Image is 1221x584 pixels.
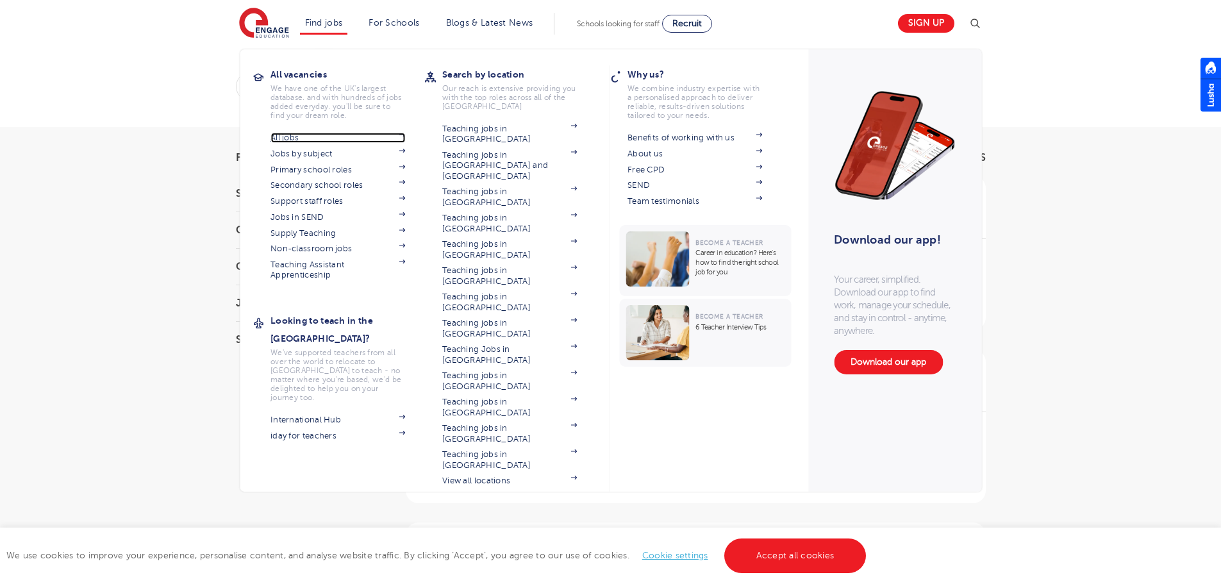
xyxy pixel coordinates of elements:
p: We have one of the UK's largest database. and with hundreds of jobs added everyday. you'll be sur... [270,84,405,120]
h3: Looking to teach in the [GEOGRAPHIC_DATA]? [270,312,424,347]
a: Accept all cookies [724,538,867,573]
p: Your career, simplified. Download our app to find work, manage your schedule, and stay in control... [834,273,956,337]
a: Jobs in SEND [270,212,405,222]
a: Teaching jobs in [GEOGRAPHIC_DATA] [442,292,577,313]
a: Primary school roles [270,165,405,175]
span: We use cookies to improve your experience, personalise content, and analyse website traffic. By c... [6,551,869,560]
a: Recruit [662,15,712,33]
a: Become a Teacher6 Teacher Interview Tips [619,299,794,367]
a: Teaching jobs in [GEOGRAPHIC_DATA] [442,318,577,339]
a: View all locations [442,476,577,486]
h3: County [236,225,377,235]
a: Looking to teach in the [GEOGRAPHIC_DATA]?We've supported teachers from all over the world to rel... [270,312,424,402]
a: Jobs by subject [270,149,405,159]
span: Schools looking for staff [577,19,660,28]
a: Blogs & Latest News [446,18,533,28]
a: International Hub [270,415,405,425]
a: Teaching jobs in [GEOGRAPHIC_DATA] and [GEOGRAPHIC_DATA] [442,150,577,181]
a: Teaching jobs in [GEOGRAPHIC_DATA] [442,187,577,208]
img: Engage Education [239,8,289,40]
a: Teaching jobs in [GEOGRAPHIC_DATA] [442,213,577,234]
div: Submit [236,72,844,101]
a: Teaching jobs in [GEOGRAPHIC_DATA] [442,423,577,444]
h3: Start Date [236,188,377,199]
a: Download our app [834,350,943,374]
a: Become a TeacherCareer in education? Here’s how to find the right school job for you [619,225,794,296]
span: Become a Teacher [695,313,763,320]
a: Supply Teaching [270,228,405,238]
a: iday for teachers [270,431,405,441]
a: Teaching jobs in [GEOGRAPHIC_DATA] [442,239,577,260]
p: We've supported teachers from all over the world to relocate to [GEOGRAPHIC_DATA] to teach - no m... [270,348,405,402]
a: Team testimonials [627,196,762,206]
a: Teaching jobs in [GEOGRAPHIC_DATA] [442,397,577,418]
a: Non-classroom jobs [270,244,405,254]
a: Teaching Jobs in [GEOGRAPHIC_DATA] [442,344,577,365]
p: 6 Teacher Interview Tips [695,322,785,332]
a: Secondary school roles [270,180,405,190]
a: Free CPD [627,165,762,175]
a: Search by locationOur reach is extensive providing you with the top roles across all of the [GEOG... [442,65,596,111]
a: All vacanciesWe have one of the UK's largest database. and with hundreds of jobs added everyday. ... [270,65,424,120]
a: All jobs [270,133,405,143]
a: About us [627,149,762,159]
a: Teaching jobs in [GEOGRAPHIC_DATA] [442,449,577,471]
a: Find jobs [305,18,343,28]
span: Filters [236,153,274,163]
p: We combine industry expertise with a personalised approach to deliver reliable, results-driven so... [627,84,762,120]
a: Teaching Assistant Apprenticeship [270,260,405,281]
span: Recruit [672,19,702,28]
a: Teaching jobs in [GEOGRAPHIC_DATA] [442,371,577,392]
a: Teaching jobs in [GEOGRAPHIC_DATA] [442,124,577,145]
a: Teaching jobs in [GEOGRAPHIC_DATA] [442,265,577,287]
a: For Schools [369,18,419,28]
h3: Search by location [442,65,596,83]
a: SEND [627,180,762,190]
h3: Sector [236,335,377,345]
a: Why us?We combine industry expertise with a personalised approach to deliver reliable, results-dr... [627,65,781,120]
h3: Job Type [236,298,377,308]
h3: City [236,262,377,272]
a: Benefits of working with us [627,133,762,143]
span: Become a Teacher [695,239,763,246]
a: Sign up [898,14,954,33]
h3: All vacancies [270,65,424,83]
p: Career in education? Here’s how to find the right school job for you [695,248,785,277]
p: Our reach is extensive providing you with the top roles across all of the [GEOGRAPHIC_DATA] [442,84,577,111]
a: Support staff roles [270,196,405,206]
h3: Why us? [627,65,781,83]
h3: Download our app! [834,226,950,254]
a: Cookie settings [642,551,708,560]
